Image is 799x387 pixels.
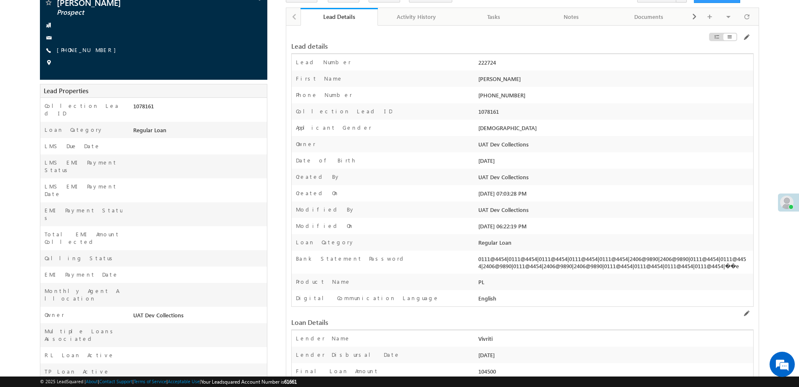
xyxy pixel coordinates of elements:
span: © 2025 LeadSquared | | | | | [40,378,297,386]
label: Multiple Loans Associated [45,327,122,343]
div: Lead Details [307,13,372,21]
div: Regular Loan [131,126,267,138]
a: Documents [610,8,688,26]
label: Final Loan Amount [296,367,379,375]
label: Owner [296,140,316,148]
label: Phone Number [296,91,352,99]
div: [PHONE_NUMBER] [476,91,753,103]
label: RL Loan Active [45,351,114,359]
label: Calling Status [45,254,116,262]
span: 61661 [284,379,297,385]
div: Vivriti [476,335,753,346]
label: Lender Name [296,335,351,342]
div: [DATE] 06:22:19 PM [476,222,753,234]
div: Loan Details [291,319,596,326]
div: Lead details [291,42,596,50]
div: Regular Loan [476,238,753,250]
span: Prospect [57,8,199,17]
div: Tasks [462,12,525,22]
label: Lender Disbursal Date [296,351,400,358]
a: Tasks [455,8,533,26]
a: Activity History [378,8,455,26]
span: UAT Dev Collections [133,311,184,319]
a: Acceptable Use [168,379,200,384]
label: TP Loan Active [45,368,110,375]
div: [DEMOGRAPHIC_DATA] [476,124,753,136]
label: Date of Birth [296,157,356,164]
div: [DATE] 07:03:28 PM [476,189,753,201]
label: LMS Due Date [45,142,100,150]
span: UAT Dev Collections [478,141,529,148]
label: Owner [45,311,64,319]
a: Notes [533,8,610,26]
label: LMS EMI Payment Status [45,159,122,174]
div: 1078161 [476,107,753,119]
label: Lead Number [296,58,351,66]
div: Notes [540,12,603,22]
div: [DATE] [476,351,753,363]
div: English [476,294,753,306]
label: Modified By [296,206,355,213]
label: Digital Communication Language [296,294,439,302]
label: Loan Category [45,126,103,133]
a: Terms of Service [134,379,166,384]
span: Your Leadsquared Account Number is [201,379,297,385]
label: Loan Category [296,238,355,246]
span: [PHONE_NUMBER] [57,46,120,55]
a: Lead Details [301,8,378,26]
div: [DATE] [476,157,753,168]
label: Applicant Gender [296,124,372,131]
label: First Name [296,75,343,82]
div: Documents [617,12,680,22]
label: Bank Statement Password [296,255,406,262]
div: Activity History [385,12,448,22]
label: LMS EMI Payment Date [45,183,122,198]
div: 222724 [476,58,753,70]
label: Total EMI Amount Collected [45,230,122,246]
label: EMI Payment Date [45,271,119,278]
div: 1078161 [131,102,267,114]
div: 0111@4454|0111@4454|0111@4454|0111@4454|0111@4454|2406@9890|2406@9890|0111@4454|0111@4454|2406@98... [476,255,753,274]
div: 104500 [476,367,753,379]
div: [PERSON_NAME] [476,75,753,86]
label: Modified On [296,222,354,230]
label: Collection Lead ID [296,107,392,115]
a: About [86,379,98,384]
div: UAT Dev Collections [476,206,753,217]
div: PL [476,278,753,290]
label: Created By [296,173,340,180]
label: Monthly Agent Allocation [45,287,122,302]
label: Collection Lead ID [45,102,122,117]
label: Created On [296,189,339,197]
div: UAT Dev Collections [476,173,753,185]
span: Lead Properties [44,86,88,95]
label: Product Name [296,278,351,285]
label: EMI Payment Status [45,207,122,222]
a: Contact Support [99,379,132,384]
